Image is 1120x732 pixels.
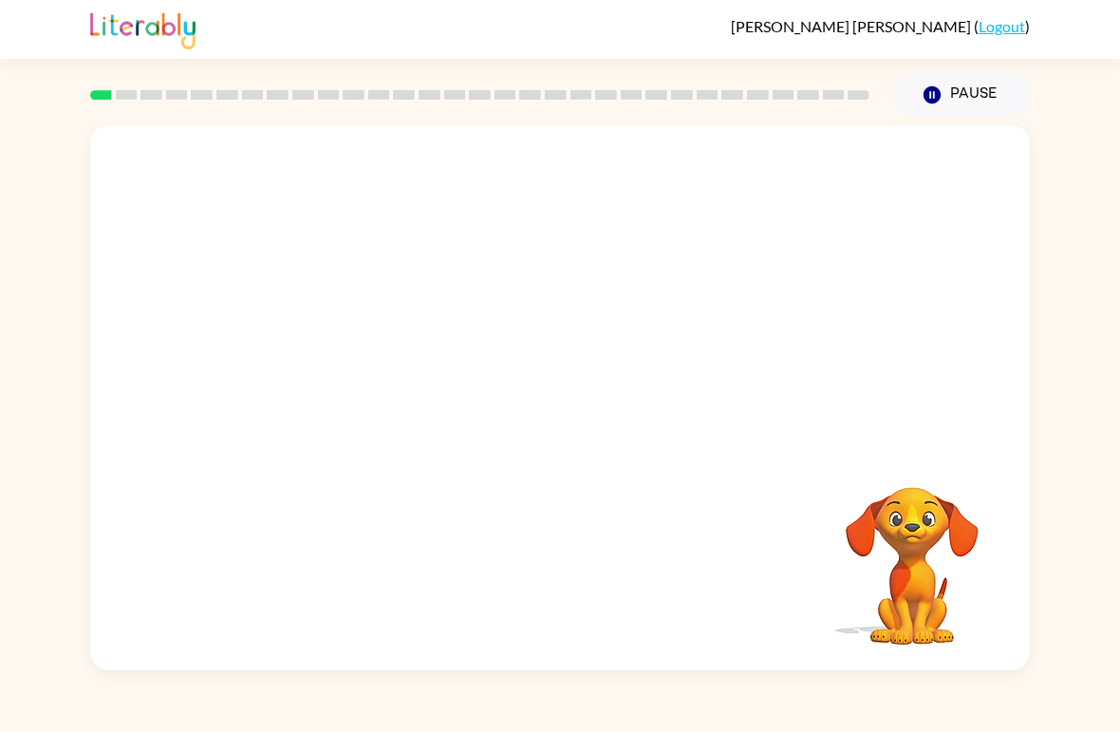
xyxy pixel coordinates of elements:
video: Your browser must support playing .mp4 files to use Literably. Please try using another browser. [817,458,1007,648]
div: ( ) [731,17,1030,35]
span: [PERSON_NAME] [PERSON_NAME] [731,17,974,35]
a: Logout [979,17,1025,35]
button: Pause [892,73,1030,117]
img: Literably [90,8,196,49]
